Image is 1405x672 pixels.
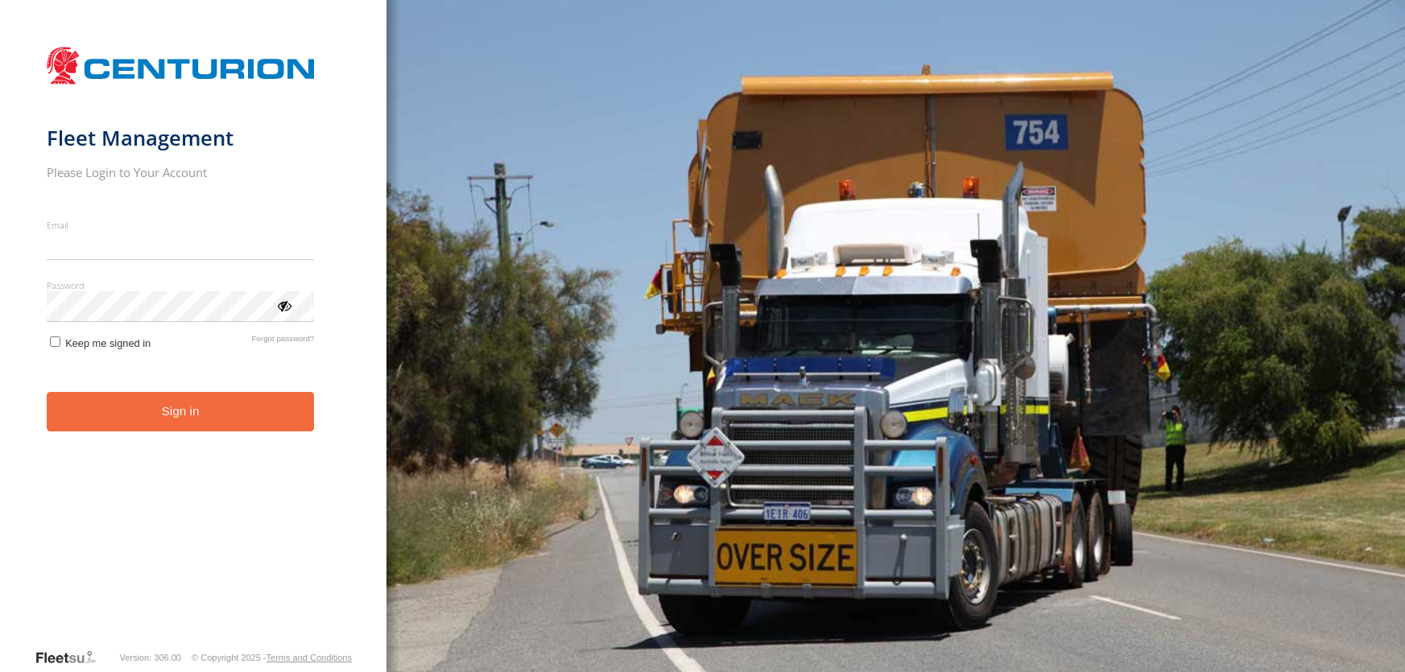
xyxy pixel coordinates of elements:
form: main [47,39,341,648]
a: Visit our Website [35,649,109,666]
div: © Copyright 2025 - [192,653,352,662]
label: Password [47,279,315,291]
div: Version: 306.00 [120,653,181,662]
h1: Fleet Management [47,125,315,151]
div: ViewPassword [275,297,291,313]
img: Centurion Transport [47,45,315,86]
input: Keep me signed in [50,336,60,347]
h2: Please Login to Your Account [47,164,315,180]
span: Keep me signed in [65,337,151,349]
a: Terms and Conditions [267,653,352,662]
label: Email [47,219,315,231]
button: Sign in [47,392,315,431]
a: Forgot password? [252,334,315,349]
